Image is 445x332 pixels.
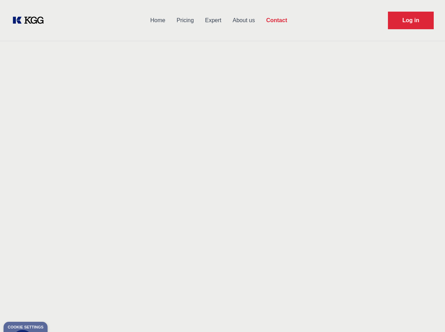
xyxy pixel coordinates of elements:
a: About us [227,11,260,30]
a: Expert [199,11,227,30]
a: Request Demo [388,12,434,29]
a: Contact [260,11,293,30]
a: Home [144,11,171,30]
iframe: Chat Widget [410,298,445,332]
a: KOL Knowledge Platform: Talk to Key External Experts (KEE) [11,15,49,26]
a: Pricing [171,11,199,30]
div: Cookie settings [8,325,43,329]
